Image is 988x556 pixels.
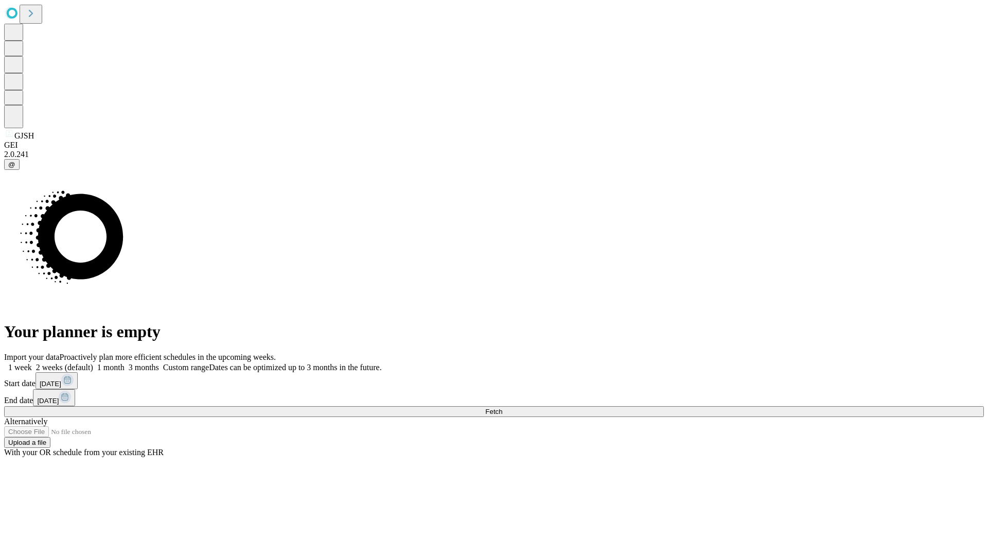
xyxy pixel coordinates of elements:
button: [DATE] [33,389,75,406]
button: @ [4,159,20,170]
span: Import your data [4,353,60,361]
h1: Your planner is empty [4,322,984,341]
div: End date [4,389,984,406]
span: 1 month [97,363,125,372]
span: Alternatively [4,417,47,426]
span: Fetch [485,408,502,415]
span: 1 week [8,363,32,372]
button: Fetch [4,406,984,417]
span: 2 weeks (default) [36,363,93,372]
span: [DATE] [37,397,59,405]
span: With your OR schedule from your existing EHR [4,448,164,457]
div: Start date [4,372,984,389]
button: Upload a file [4,437,50,448]
span: 3 months [129,363,159,372]
span: Proactively plan more efficient schedules in the upcoming weeks. [60,353,276,361]
span: [DATE] [40,380,61,388]
div: 2.0.241 [4,150,984,159]
button: [DATE] [36,372,78,389]
span: Custom range [163,363,209,372]
span: Dates can be optimized up to 3 months in the future. [209,363,381,372]
span: @ [8,161,15,168]
span: GJSH [14,131,34,140]
div: GEI [4,141,984,150]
